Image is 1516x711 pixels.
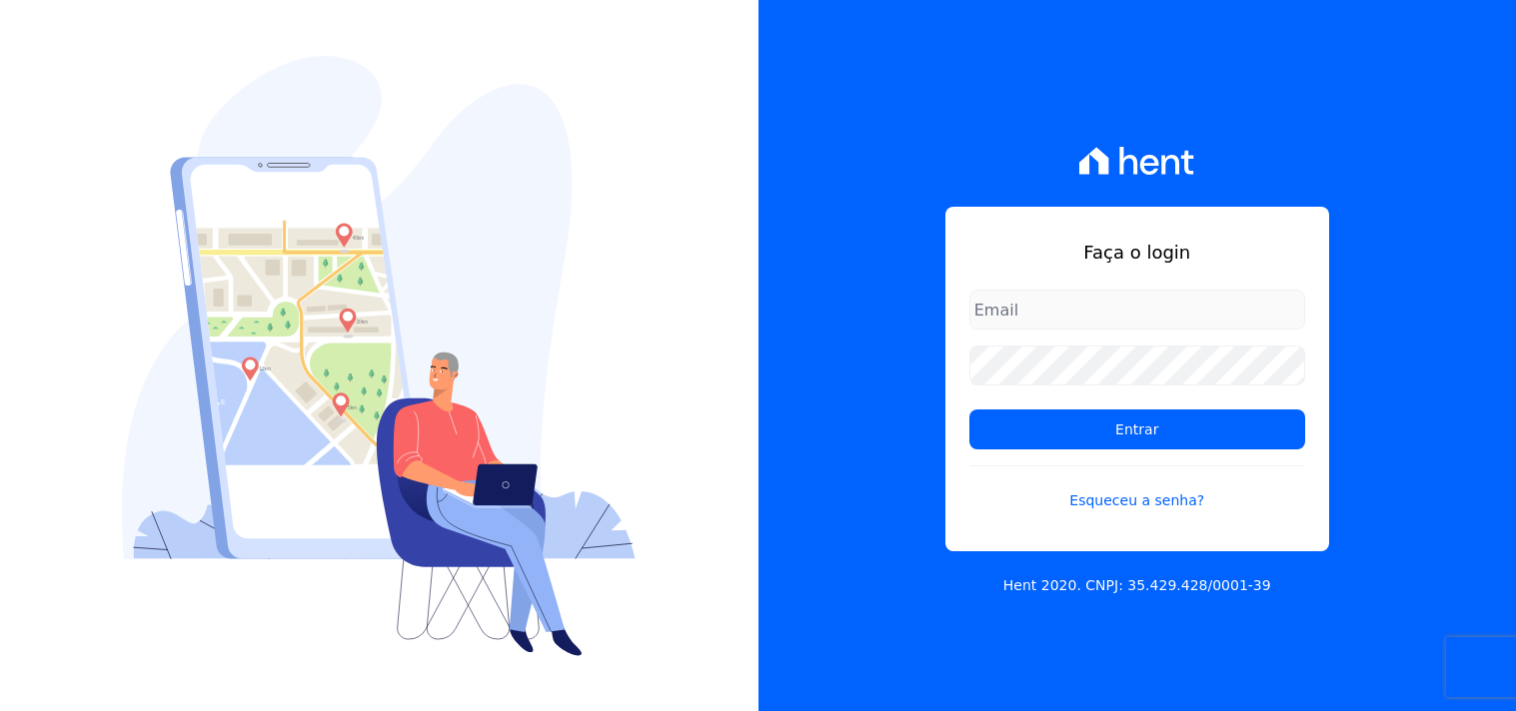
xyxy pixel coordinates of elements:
[122,56,636,656] img: Login
[969,409,1305,449] input: Entrar
[969,239,1305,266] h1: Faça o login
[1003,575,1271,596] p: Hent 2020. CNPJ: 35.429.428/0001-39
[969,290,1305,330] input: Email
[969,465,1305,511] a: Esqueceu a senha?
